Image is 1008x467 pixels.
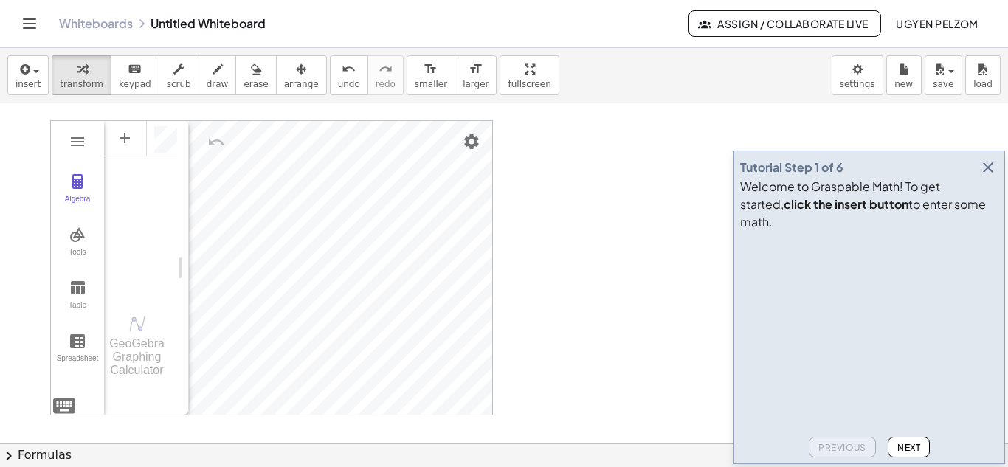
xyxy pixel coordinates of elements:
[54,301,101,322] div: Table
[894,79,913,89] span: new
[407,55,455,95] button: format_sizesmaller
[128,315,146,333] img: svg+xml;base64,PHN2ZyB4bWxucz0iaHR0cDovL3d3dy53My5vcmcvMjAwMC9zdmciIHhtbG5zOnhsaW5rPSJodHRwOi8vd3...
[832,55,883,95] button: settings
[52,55,111,95] button: transform
[500,55,559,95] button: fullscreen
[203,129,229,156] button: Undo
[330,55,368,95] button: undoundo
[244,79,268,89] span: erase
[111,55,159,95] button: keyboardkeypad
[159,55,199,95] button: scrub
[925,55,962,95] button: save
[18,12,41,35] button: Toggle navigation
[167,79,191,89] span: scrub
[54,354,101,375] div: Spreadsheet
[235,55,276,95] button: erase
[59,16,133,31] a: Whiteboards
[128,60,142,78] i: keyboard
[367,55,404,95] button: redoredo
[933,79,953,89] span: save
[973,79,993,89] span: load
[463,79,489,89] span: larger
[508,79,550,89] span: fullscreen
[104,120,177,294] div: Algebra
[7,55,49,95] button: insert
[740,178,998,231] div: Welcome to Graspable Math! To get started, to enter some math.
[51,392,77,419] img: svg+xml;base64,PHN2ZyB4bWxucz0iaHR0cDovL3d3dy53My5vcmcvMjAwMC9zdmciIHdpZHRoPSIyNCIgaGVpZ2h0PSIyNC...
[207,79,229,89] span: draw
[415,79,447,89] span: smaller
[379,60,393,78] i: redo
[50,120,493,415] div: Graphing Calculator
[54,195,101,215] div: Algebra
[338,79,360,89] span: undo
[784,196,908,212] b: click the insert button
[69,133,86,151] img: Main Menu
[376,79,396,89] span: redo
[342,60,356,78] i: undo
[60,79,103,89] span: transform
[888,437,930,457] button: Next
[458,128,485,155] button: Settings
[688,10,881,37] button: Assign / Collaborate Live
[840,79,875,89] span: settings
[965,55,1001,95] button: load
[199,55,237,95] button: draw
[284,79,319,89] span: arrange
[469,60,483,78] i: format_size
[54,248,101,269] div: Tools
[896,17,978,30] span: Ugyen Pelzom
[884,10,990,37] button: Ugyen Pelzom
[276,55,327,95] button: arrange
[886,55,922,95] button: new
[189,121,492,415] canvas: Graphics View 1
[701,17,869,30] span: Assign / Collaborate Live
[107,120,142,156] button: Add Item
[424,60,438,78] i: format_size
[740,159,843,176] div: Tutorial Step 1 of 6
[104,337,170,377] div: GeoGebra Graphing Calculator
[15,79,41,89] span: insert
[119,79,151,89] span: keypad
[455,55,497,95] button: format_sizelarger
[897,442,920,453] span: Next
